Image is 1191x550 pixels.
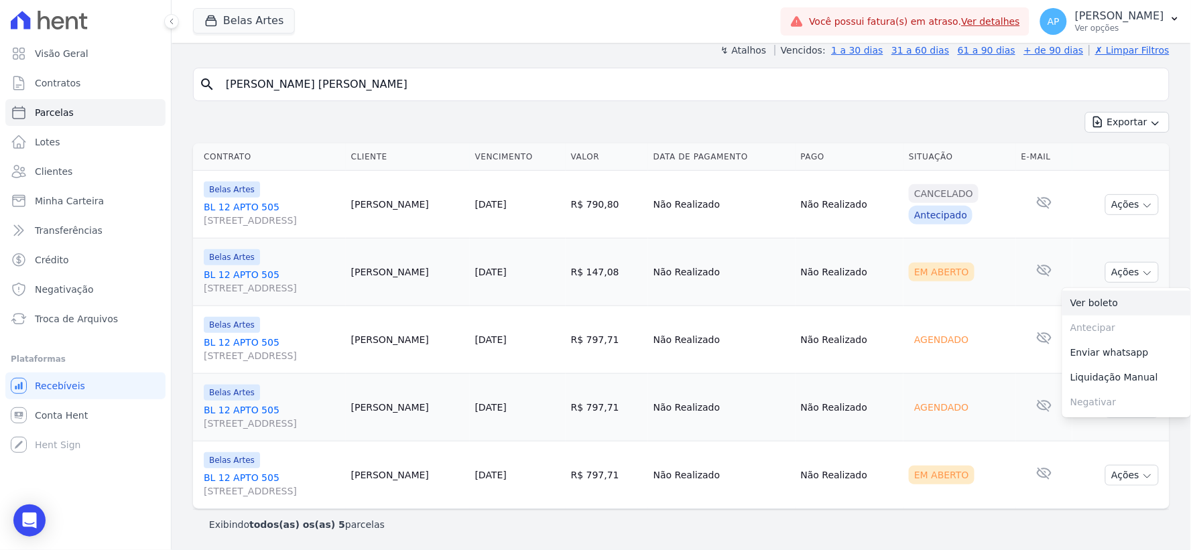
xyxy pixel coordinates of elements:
[475,470,507,480] a: [DATE]
[796,143,904,171] th: Pago
[204,214,340,227] span: [STREET_ADDRESS]
[346,143,470,171] th: Cliente
[648,143,796,171] th: Data de Pagamento
[35,409,88,422] span: Conta Hent
[909,206,973,224] div: Antecipado
[5,158,166,185] a: Clientes
[204,317,260,333] span: Belas Artes
[796,238,904,306] td: Não Realizado
[962,16,1021,27] a: Ver detalhes
[204,417,340,430] span: [STREET_ADDRESS]
[5,247,166,273] a: Crédito
[35,165,72,178] span: Clientes
[566,441,648,509] td: R$ 797,71
[1075,9,1164,23] p: [PERSON_NAME]
[1062,390,1191,415] span: Negativar
[475,267,507,277] a: [DATE]
[475,402,507,413] a: [DATE]
[35,135,60,149] span: Lotes
[1105,465,1159,486] button: Ações
[193,143,346,171] th: Contrato
[1075,23,1164,33] p: Ver opções
[648,374,796,441] td: Não Realizado
[648,306,796,374] td: Não Realizado
[35,76,80,90] span: Contratos
[470,143,566,171] th: Vencimento
[566,238,648,306] td: R$ 147,08
[1105,262,1159,283] button: Ações
[35,253,69,267] span: Crédito
[903,143,1016,171] th: Situação
[204,268,340,295] a: BL 12 APTO 505[STREET_ADDRESS]
[35,224,103,237] span: Transferências
[35,194,104,208] span: Minha Carteira
[204,200,340,227] a: BL 12 APTO 505[STREET_ADDRESS]
[5,305,166,332] a: Troca de Arquivos
[1089,45,1170,56] a: ✗ Limpar Filtros
[204,336,340,362] a: BL 12 APTO 505[STREET_ADDRESS]
[204,484,340,498] span: [STREET_ADDRESS]
[1029,3,1191,40] button: AP [PERSON_NAME] Ver opções
[1062,291,1191,316] a: Ver boleto
[1062,340,1191,365] a: Enviar whatsapp
[1062,316,1191,340] span: Antecipar
[809,15,1020,29] span: Você possui fatura(s) em atraso.
[775,45,826,56] label: Vencidos:
[648,238,796,306] td: Não Realizado
[648,441,796,509] td: Não Realizado
[346,441,470,509] td: [PERSON_NAME]
[475,334,507,345] a: [DATE]
[346,171,470,238] td: [PERSON_NAME]
[909,466,975,484] div: Em Aberto
[1048,17,1060,26] span: AP
[193,8,295,33] button: Belas Artes
[475,199,507,210] a: [DATE]
[209,518,385,531] p: Exibindo parcelas
[1105,194,1159,215] button: Ações
[35,106,74,119] span: Parcelas
[5,402,166,429] a: Conta Hent
[891,45,949,56] a: 31 a 60 dias
[796,441,904,509] td: Não Realizado
[204,385,260,401] span: Belas Artes
[204,403,340,430] a: BL 12 APTO 505[STREET_ADDRESS]
[1016,143,1072,171] th: E-mail
[958,45,1015,56] a: 61 a 90 dias
[909,330,974,349] div: Agendado
[1024,45,1084,56] a: + de 90 dias
[832,45,883,56] a: 1 a 30 dias
[909,398,974,417] div: Agendado
[5,99,166,126] a: Parcelas
[566,374,648,441] td: R$ 797,71
[909,263,975,281] div: Em Aberto
[566,171,648,238] td: R$ 790,80
[346,306,470,374] td: [PERSON_NAME]
[346,238,470,306] td: [PERSON_NAME]
[204,281,340,295] span: [STREET_ADDRESS]
[204,249,260,265] span: Belas Artes
[11,351,160,367] div: Plataformas
[204,471,340,498] a: BL 12 APTO 505[STREET_ADDRESS]
[35,379,85,393] span: Recebíveis
[5,217,166,244] a: Transferências
[204,349,340,362] span: [STREET_ADDRESS]
[204,452,260,468] span: Belas Artes
[909,184,979,203] div: Cancelado
[35,283,94,296] span: Negativação
[1085,112,1170,133] button: Exportar
[5,70,166,96] a: Contratos
[796,374,904,441] td: Não Realizado
[199,76,215,92] i: search
[346,374,470,441] td: [PERSON_NAME]
[796,171,904,238] td: Não Realizado
[566,143,648,171] th: Valor
[5,129,166,155] a: Lotes
[720,45,766,56] label: ↯ Atalhos
[5,276,166,303] a: Negativação
[249,519,345,530] b: todos(as) os(as) 5
[5,188,166,214] a: Minha Carteira
[35,312,118,326] span: Troca de Arquivos
[218,71,1164,98] input: Buscar por nome do lote ou do cliente
[13,504,46,537] div: Open Intercom Messenger
[204,182,260,198] span: Belas Artes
